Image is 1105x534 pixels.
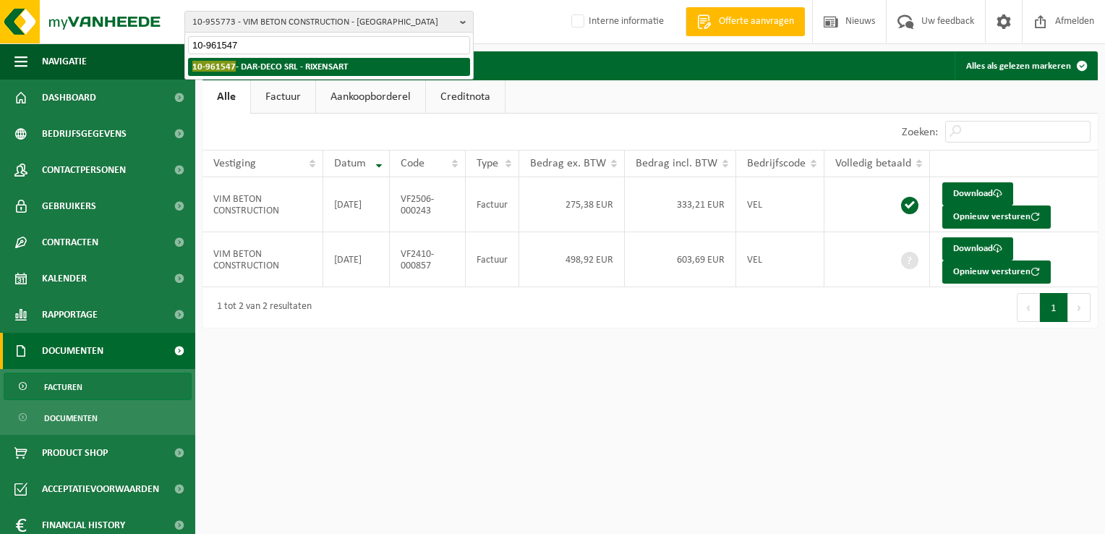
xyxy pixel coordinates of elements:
[42,80,96,116] span: Dashboard
[1040,293,1068,322] button: 1
[202,177,323,232] td: VIM BETON CONSTRUCTION
[42,435,108,471] span: Product Shop
[955,51,1096,80] button: Alles als gelezen markeren
[625,177,736,232] td: 333,21 EUR
[466,177,519,232] td: Factuur
[334,158,366,169] span: Datum
[902,127,938,138] label: Zoeken:
[251,80,315,114] a: Factuur
[42,116,127,152] span: Bedrijfsgegevens
[213,158,256,169] span: Vestiging
[4,404,192,431] a: Documenten
[686,7,805,36] a: Offerte aanvragen
[1068,293,1091,322] button: Next
[44,404,98,432] span: Documenten
[42,297,98,333] span: Rapportage
[184,11,474,33] button: 10-955773 - VIM BETON CONSTRUCTION - [GEOGRAPHIC_DATA]
[636,158,717,169] span: Bedrag incl. BTW
[42,188,96,224] span: Gebruikers
[942,237,1013,260] a: Download
[1017,293,1040,322] button: Previous
[202,80,250,114] a: Alle
[519,177,625,232] td: 275,38 EUR
[942,260,1051,284] button: Opnieuw versturen
[942,182,1013,205] a: Download
[736,177,824,232] td: VEL
[715,14,798,29] span: Offerte aanvragen
[942,205,1051,229] button: Opnieuw versturen
[44,373,82,401] span: Facturen
[42,260,87,297] span: Kalender
[323,177,390,232] td: [DATE]
[4,373,192,400] a: Facturen
[426,80,505,114] a: Creditnota
[747,158,806,169] span: Bedrijfscode
[401,158,424,169] span: Code
[42,333,103,369] span: Documenten
[192,61,236,72] span: 10-961547
[390,177,466,232] td: VF2506-000243
[316,80,425,114] a: Aankoopborderel
[42,471,159,507] span: Acceptatievoorwaarden
[42,224,98,260] span: Contracten
[188,36,470,54] input: Zoeken naar gekoppelde vestigingen
[192,61,348,72] strong: - DAR-DECO SRL - RIXENSART
[530,158,606,169] span: Bedrag ex. BTW
[625,232,736,287] td: 603,69 EUR
[192,12,454,33] span: 10-955773 - VIM BETON CONSTRUCTION - [GEOGRAPHIC_DATA]
[210,294,312,321] div: 1 tot 2 van 2 resultaten
[466,232,519,287] td: Factuur
[477,158,498,169] span: Type
[835,158,911,169] span: Volledig betaald
[519,232,625,287] td: 498,92 EUR
[42,43,87,80] span: Navigatie
[42,152,126,188] span: Contactpersonen
[390,232,466,287] td: VF2410-000857
[323,232,390,287] td: [DATE]
[202,232,323,287] td: VIM BETON CONSTRUCTION
[568,11,664,33] label: Interne informatie
[736,232,824,287] td: VEL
